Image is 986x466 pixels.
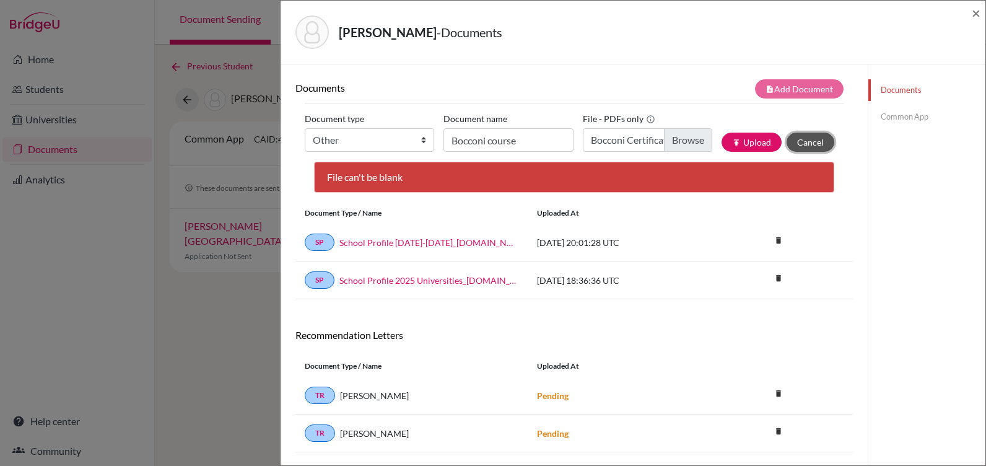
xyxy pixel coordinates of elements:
i: delete [769,422,788,441]
label: File - PDFs only [583,109,655,128]
a: delete [769,233,788,250]
i: delete [769,384,788,403]
label: Document type [305,109,364,128]
i: note_add [766,85,774,94]
a: TR [305,387,335,404]
strong: Pending [537,390,569,401]
div: [DATE] 20:01:28 UTC [528,236,713,249]
span: - Documents [437,25,502,40]
button: Close [972,6,980,20]
div: Document Type / Name [295,208,528,219]
div: Uploaded at [528,361,713,372]
h6: Recommendation Letters [295,329,853,341]
div: [DATE] 18:36:36 UTC [528,274,713,287]
strong: [PERSON_NAME] [339,25,437,40]
div: Document Type / Name [295,361,528,372]
button: note_addAdd Document [755,79,844,99]
a: Documents [868,79,985,101]
a: School Profile [DATE]-[DATE]_[DOMAIN_NAME]_wide [339,236,518,249]
i: delete [769,231,788,250]
i: delete [769,269,788,288]
button: publishUpload [722,133,782,152]
div: File can't be blank [314,162,834,193]
button: Cancel [787,133,834,152]
a: TR [305,424,335,442]
a: School Profile 2025 Universities_[DOMAIN_NAME]_wide [339,274,518,287]
a: delete [769,386,788,403]
span: [PERSON_NAME] [340,389,409,402]
span: × [972,4,980,22]
a: delete [769,271,788,288]
h6: Documents [295,82,574,94]
a: SP [305,271,334,289]
strong: Pending [537,428,569,439]
a: Common App [868,106,985,128]
i: publish [732,138,741,147]
label: Document name [443,109,507,128]
span: [PERSON_NAME] [340,427,409,440]
a: delete [769,424,788,441]
a: SP [305,234,334,251]
div: Uploaded at [528,208,713,219]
